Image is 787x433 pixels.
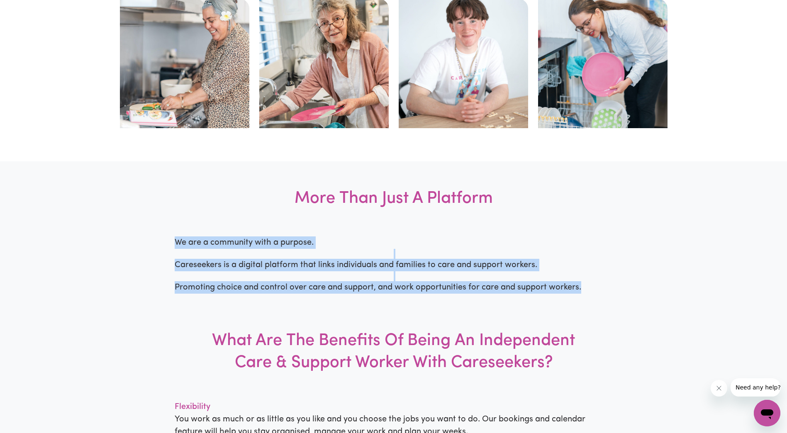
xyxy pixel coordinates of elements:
[202,304,585,401] h3: What Are The Benefits Of Being An Independent Care & Support Worker With Careseekers?
[711,380,727,397] iframe: Close message
[5,6,50,12] span: Need any help?
[175,401,613,413] p: Flexibility
[175,236,613,249] p: We are a community with a purpose.
[731,378,780,397] iframe: Message from company
[175,281,613,294] p: Promoting choice and control over care and support, and work opportunities for care and support w...
[175,259,613,271] p: Careseekers is a digital platform that links individuals and families to care and support workers.
[754,400,780,426] iframe: Button to launch messaging window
